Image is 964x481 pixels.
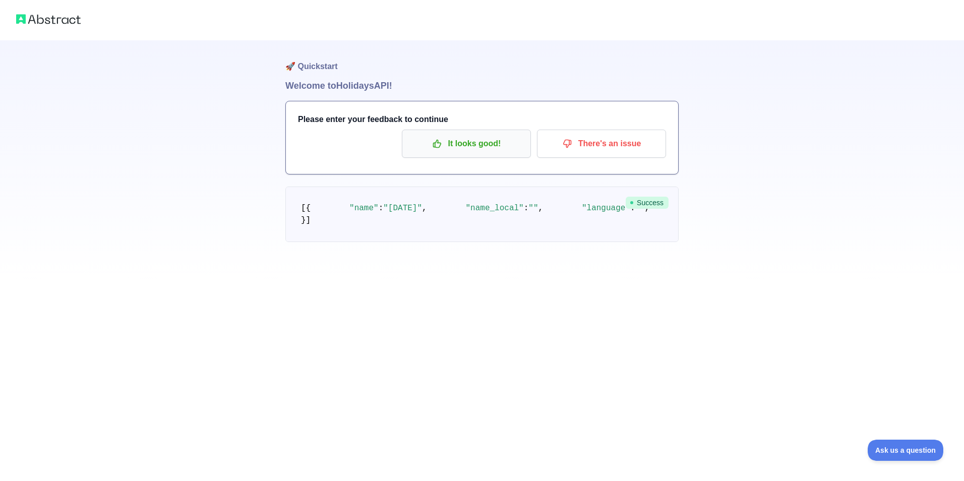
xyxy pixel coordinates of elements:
span: "language" [582,204,630,213]
button: There's an issue [537,130,666,158]
span: : [379,204,384,213]
h1: 🚀 Quickstart [285,40,679,79]
p: There's an issue [545,135,658,152]
button: It looks good! [402,130,531,158]
span: , [538,204,544,213]
span: : [524,204,529,213]
span: , [422,204,427,213]
span: "" [528,204,538,213]
span: Success [626,197,669,209]
h1: Welcome to Holidays API! [285,79,679,93]
p: It looks good! [409,135,523,152]
span: "name" [349,204,379,213]
span: [ [301,204,306,213]
span: "[DATE]" [383,204,422,213]
span: "name_local" [465,204,523,213]
img: Abstract logo [16,12,81,26]
h3: Please enter your feedback to continue [298,113,666,126]
iframe: Toggle Customer Support [868,440,944,461]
